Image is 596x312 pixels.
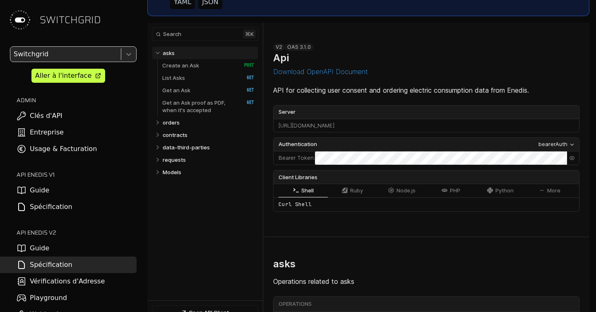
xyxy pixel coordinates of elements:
label: Server [274,106,579,119]
span: SWITCHGRID [40,13,101,26]
h2: API ENEDIS v2 [17,228,137,237]
h2: ADMIN [17,96,137,104]
nav: Table of contents for Api [147,43,263,300]
div: Operations [279,300,578,308]
a: List Asks GET [162,72,254,84]
label: Bearer Token [279,154,314,162]
p: Models [163,168,181,176]
span: GET [238,100,254,106]
a: data-third-parties [163,141,255,154]
div: [URL][DOMAIN_NAME] [274,119,579,132]
p: orders [163,119,180,126]
kbd: ⌘ k [243,29,256,38]
a: requests [163,154,255,166]
a: Get an Ask proof as PDF, when it's accepted GET [162,96,254,116]
a: contracts [163,129,255,141]
span: GET [238,87,254,93]
span: GET [238,75,254,81]
a: orders [163,116,255,129]
p: List Asks [162,74,185,82]
span: PHP [450,187,460,194]
h2: asks [273,258,296,270]
a: Get an Ask GET [162,84,254,96]
p: Operations related to asks [273,276,579,286]
a: Models [163,166,255,178]
p: Create an Ask [162,62,199,69]
p: requests [163,156,186,163]
div: Client Libraries [274,170,579,184]
h1: Api [273,52,289,64]
button: bearerAuth [536,140,577,149]
p: contracts [163,131,187,139]
div: v2 [273,43,285,51]
span: POST [238,62,254,68]
h2: API ENEDIS v1 [17,170,137,179]
div: : [274,151,315,165]
span: Python [495,187,514,194]
span: Ruby [350,187,363,194]
span: Authentication [279,140,317,149]
p: Get an Ask [162,86,190,94]
a: Aller à l'interface [31,69,105,83]
p: asks [163,49,175,57]
div: Curl Shell [274,197,579,211]
span: Search [163,31,181,37]
div: bearerAuth [538,140,567,149]
div: OAS 3.1.0 [285,43,313,51]
p: Get an Ask proof as PDF, when it's accepted [162,99,236,114]
img: Switchgrid Logo [7,7,33,33]
p: API for collecting user consent and ordering electric consumption data from Enedis. [273,85,579,95]
span: Node.js [397,187,416,194]
button: Download OpenAPI Document [273,68,368,75]
p: data-third-parties [163,144,210,151]
a: asks [163,47,255,59]
div: Aller à l'interface [35,71,91,81]
a: Create an Ask POST [162,59,254,72]
span: Shell [301,187,314,194]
